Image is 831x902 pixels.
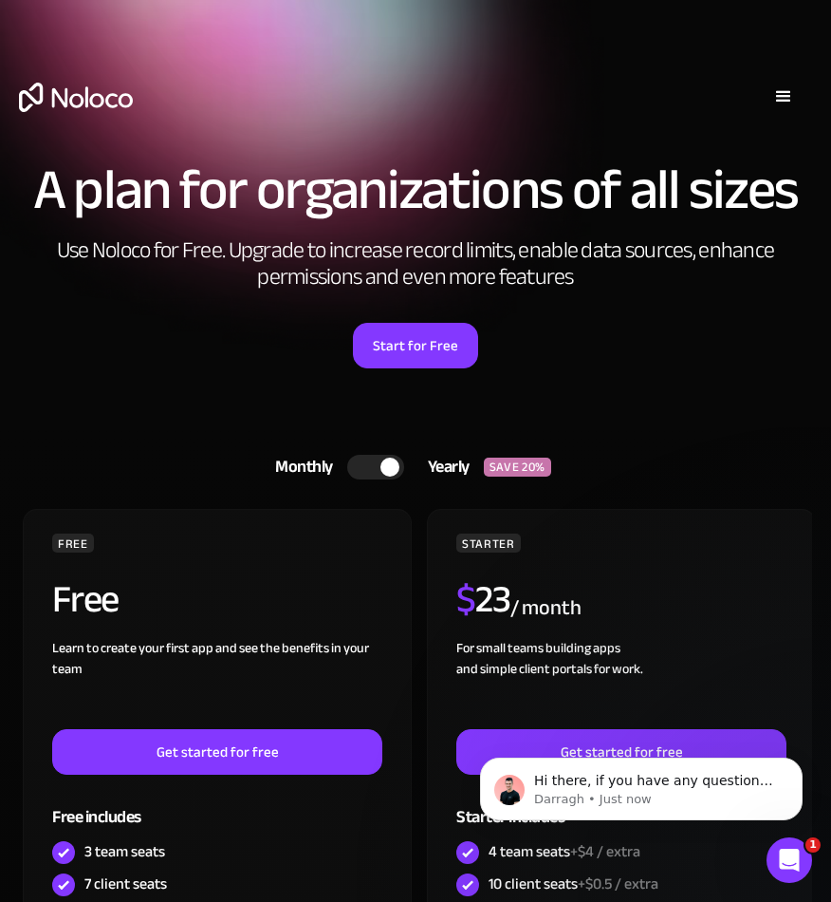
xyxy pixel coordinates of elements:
[251,453,347,481] div: Monthly
[52,775,382,836] div: Free includes
[456,564,475,635] span: $
[52,576,119,624] h2: Free
[404,453,484,481] div: Yearly
[84,841,165,862] div: 3 team seats
[84,874,167,894] div: 7 client seats
[489,874,658,894] div: 10 client seats
[19,161,812,218] h1: A plan for organizations of all sizes
[52,638,382,729] div: Learn to create your first app and see the benefits in your team ‍
[19,83,133,112] a: home
[484,458,551,477] div: SAVE 20%
[755,68,812,125] div: menu
[805,837,821,853] span: 1
[456,534,520,553] div: STARTER
[510,593,582,624] div: / month
[578,870,658,898] span: +$0.5 / extra
[452,718,831,851] iframe: Intercom notifications message
[766,837,812,883] iframe: Intercom live chat
[36,237,795,291] h2: Use Noloco for Free. Upgrade to increase record limits, enable data sources, enhance permissions ...
[456,638,786,729] div: For small teams building apps and simple client portals for work. ‍
[570,837,640,866] span: +$4 / extra
[353,323,478,368] a: Start for Free
[52,729,382,775] a: Get started for free
[456,576,509,624] h2: 23
[489,841,640,862] div: 4 team seats
[52,534,94,553] div: FREE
